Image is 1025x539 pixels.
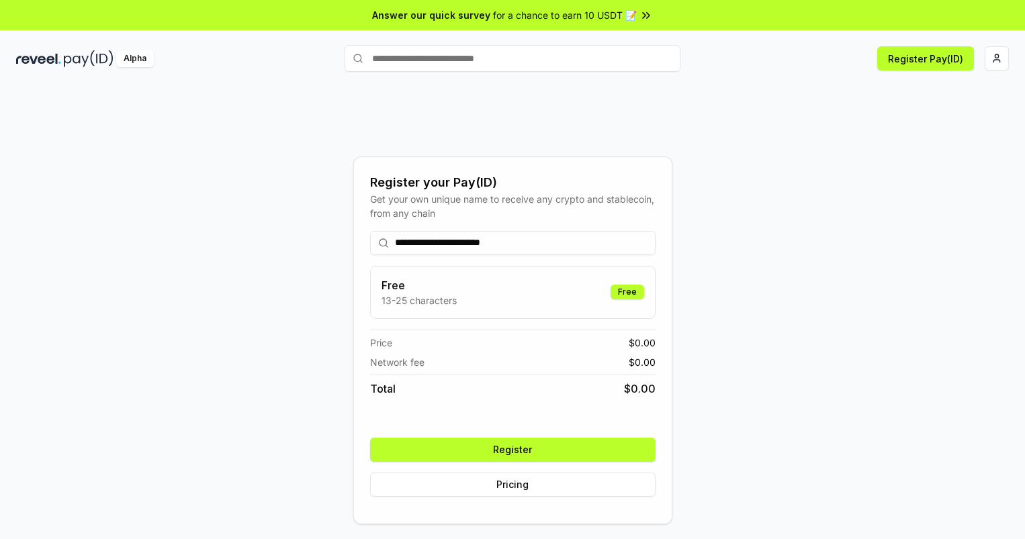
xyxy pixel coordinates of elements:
[370,381,396,397] span: Total
[116,50,154,67] div: Alpha
[629,355,656,369] span: $ 0.00
[629,336,656,350] span: $ 0.00
[16,50,61,67] img: reveel_dark
[611,285,644,299] div: Free
[382,277,457,293] h3: Free
[370,355,425,369] span: Network fee
[370,173,656,192] div: Register your Pay(ID)
[382,293,457,307] p: 13-25 characters
[370,192,656,220] div: Get your own unique name to receive any crypto and stablecoin, from any chain
[370,336,392,350] span: Price
[624,381,656,397] span: $ 0.00
[370,473,656,497] button: Pricing
[493,8,637,22] span: for a chance to earn 10 USDT 📝
[64,50,114,67] img: pay_id
[370,438,656,462] button: Register
[877,46,974,70] button: Register Pay(ID)
[372,8,490,22] span: Answer our quick survey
